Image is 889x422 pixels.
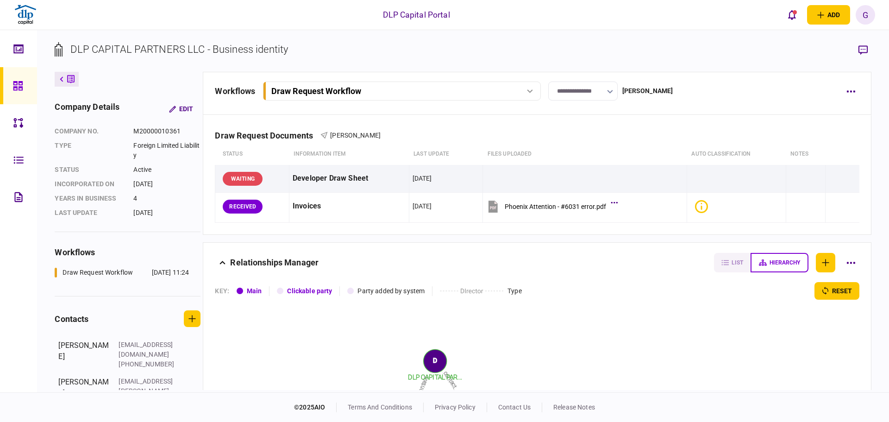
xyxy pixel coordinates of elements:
div: DLP Capital Portal [383,9,450,21]
div: Foreign Limited Liability [133,141,200,160]
span: [PERSON_NAME] [330,132,381,139]
div: [DATE] [413,174,432,183]
div: incorporated on [55,179,124,189]
div: company details [55,101,119,117]
div: DLP CAPITAL PARTNERS LLC - Business identity [70,42,288,57]
div: Invoices [293,196,406,217]
button: open adding identity options [807,5,850,25]
div: [DATE] 11:24 [152,268,189,277]
div: Main [247,286,262,296]
div: [EMAIL_ADDRESS][PERSON_NAME][DOMAIN_NAME] [119,377,179,406]
div: Draw Request Workflow [63,268,133,277]
div: last update [55,208,124,218]
text: D [433,357,438,364]
button: G [856,5,875,25]
a: release notes [553,403,595,411]
button: open notifications list [782,5,801,25]
div: Type [55,141,124,160]
th: last update [409,144,483,165]
button: Bad quality [695,200,712,213]
a: privacy policy [435,403,476,411]
button: hierarchy [751,253,808,272]
tspan: DLP CAPITAL PAR... [408,373,462,381]
div: [DATE] [133,179,200,189]
button: Phoenix Attention - #6031 error.pdf [486,196,615,217]
div: contacts [55,313,88,325]
span: list [732,259,743,266]
div: Draw Request Workflow [271,86,361,96]
div: Party added by system [357,286,425,296]
img: client company logo [14,3,37,26]
div: KEY : [215,286,229,296]
th: notes [786,144,825,165]
span: hierarchy [770,259,800,266]
div: Draw Request Documents [215,131,320,140]
div: M20000010361 [133,126,200,136]
div: years in business [55,194,124,203]
div: [PHONE_NUMBER] [119,359,179,369]
div: Developer Draw Sheet [293,168,406,189]
div: Active [133,165,200,175]
div: company no. [55,126,124,136]
div: [DATE] [133,208,200,218]
button: list [714,253,751,272]
div: © 2025 AIO [294,403,337,412]
div: Clickable party [287,286,332,296]
text: contact [416,375,429,395]
th: Files uploaded [483,144,687,165]
button: Edit [162,101,200,117]
button: reset [814,282,859,300]
div: [PERSON_NAME] [622,86,673,96]
div: Bad quality [695,200,708,213]
div: [DATE] [413,202,432,211]
div: Relationships Manager [230,253,319,272]
th: auto classification [687,144,786,165]
div: workflows [55,246,200,258]
div: status [55,165,124,175]
div: workflows [215,85,255,97]
a: terms and conditions [348,403,412,411]
div: Phoenix Attention - #6031 error.pdf [505,203,606,210]
button: Draw Request Workflow [263,82,541,101]
div: RECEIVED [223,200,263,214]
a: contact us [498,403,531,411]
th: status [215,144,289,165]
div: WAITING [223,172,263,186]
div: Type [507,286,522,296]
div: [PERSON_NAME] [58,340,109,369]
div: 4 [133,194,200,203]
th: Information item [289,144,409,165]
div: [EMAIL_ADDRESS][DOMAIN_NAME] [119,340,179,359]
a: Draw Request Workflow[DATE] 11:24 [55,268,189,277]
